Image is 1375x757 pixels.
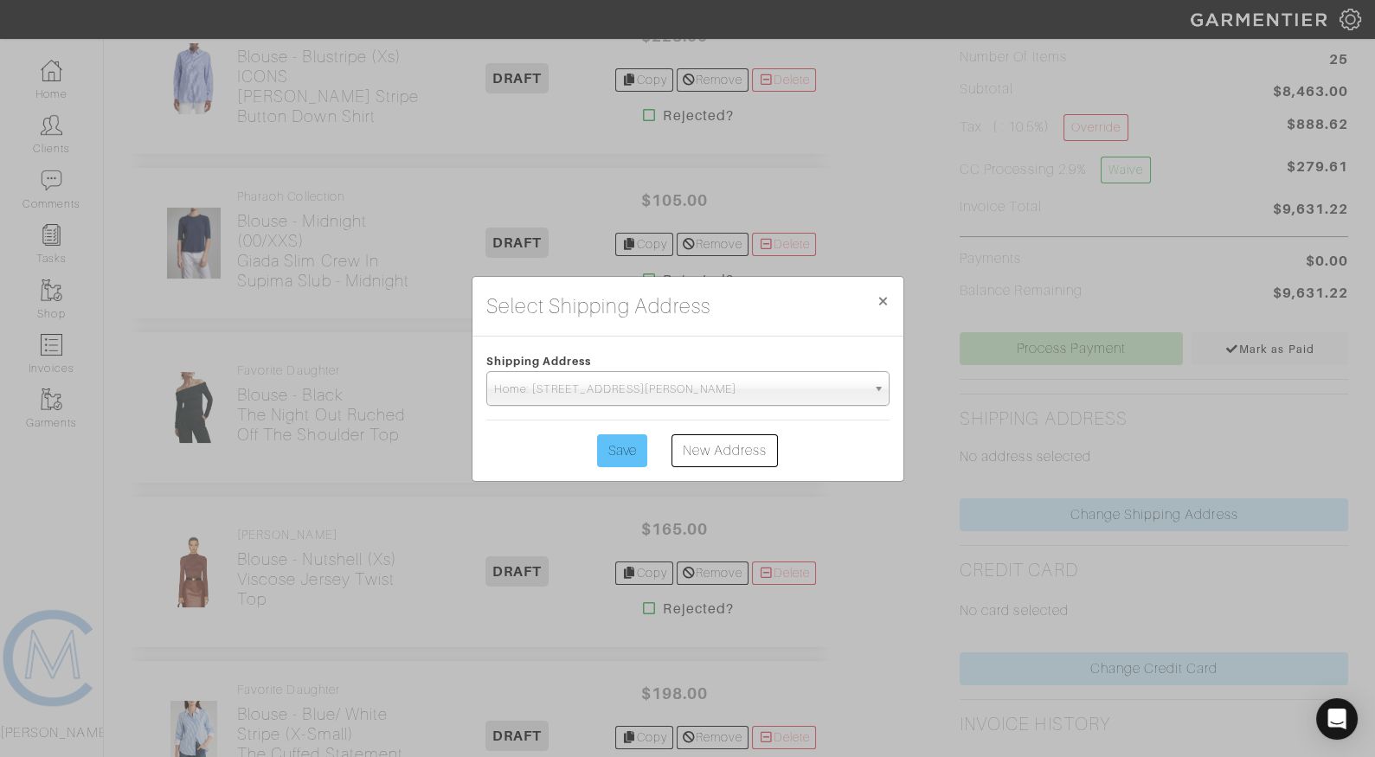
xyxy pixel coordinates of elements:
[671,434,779,467] a: New Address
[486,291,710,322] h4: Select Shipping Address
[877,289,890,312] span: ×
[1316,698,1358,740] div: Open Intercom Messenger
[494,372,866,407] span: Home: [STREET_ADDRESS][PERSON_NAME]
[597,434,647,467] input: Save
[486,355,592,368] span: Shipping Address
